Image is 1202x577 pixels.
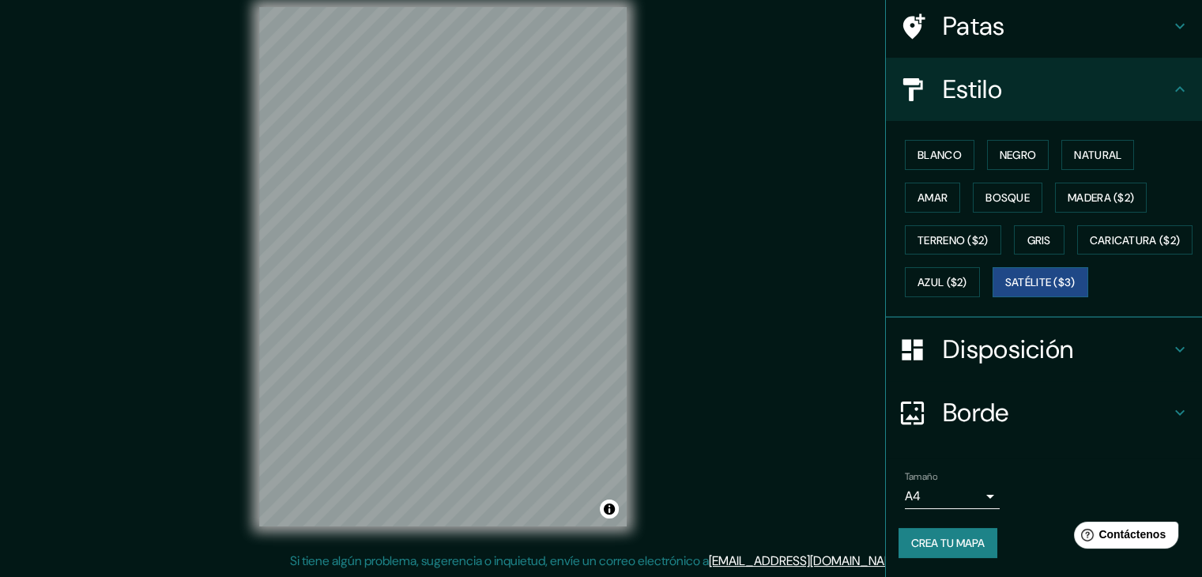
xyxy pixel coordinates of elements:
font: Terreno ($2) [918,233,989,247]
div: Borde [886,381,1202,444]
a: [EMAIL_ADDRESS][DOMAIN_NAME] [709,552,904,569]
div: Disposición [886,318,1202,381]
button: Amar [905,183,960,213]
button: Blanco [905,140,974,170]
font: Satélite ($3) [1005,276,1076,290]
canvas: Mapa [259,7,627,526]
button: Caricatura ($2) [1077,225,1193,255]
font: Blanco [918,148,962,162]
font: Estilo [943,73,1002,106]
button: Madera ($2) [1055,183,1147,213]
iframe: Lanzador de widgets de ayuda [1061,515,1185,560]
button: Satélite ($3) [993,267,1088,297]
font: Natural [1074,148,1121,162]
font: Amar [918,190,948,205]
font: Disposición [943,333,1073,366]
font: Bosque [985,190,1030,205]
font: Tamaño [905,470,937,483]
font: A4 [905,488,921,504]
button: Terreno ($2) [905,225,1001,255]
button: Negro [987,140,1049,170]
font: Patas [943,9,1005,43]
div: A4 [905,484,1000,509]
font: Negro [1000,148,1037,162]
button: Activar o desactivar atribución [600,500,619,519]
font: Gris [1027,233,1051,247]
font: Azul ($2) [918,276,967,290]
button: Natural [1061,140,1134,170]
font: Madera ($2) [1068,190,1134,205]
font: Crea tu mapa [911,536,985,550]
button: Azul ($2) [905,267,980,297]
button: Crea tu mapa [899,528,997,558]
font: Borde [943,396,1009,429]
div: Estilo [886,58,1202,121]
font: Caricatura ($2) [1090,233,1181,247]
button: Gris [1014,225,1064,255]
button: Bosque [973,183,1042,213]
font: Si tiene algún problema, sugerencia o inquietud, envíe un correo electrónico a [290,552,709,569]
